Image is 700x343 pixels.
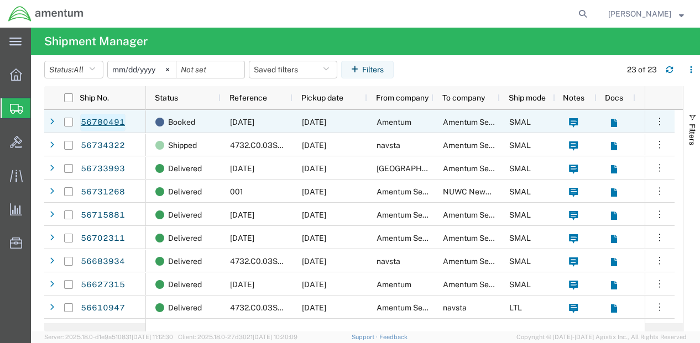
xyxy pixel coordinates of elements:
span: 09/03/2025 [302,257,326,266]
a: 56734322 [80,137,126,155]
span: Ship No. [80,93,109,102]
span: Amentum Services, Inc. [443,141,526,150]
span: Delivered [168,180,202,203]
span: 05SEPT25 [230,164,254,173]
span: 10SEPT2025 [230,118,254,126]
span: Amentum Services, Inc. [377,187,459,196]
span: Ronald Ritz [608,8,671,20]
span: Server: 2025.18.0-d1e9a510831 [44,334,173,340]
button: [PERSON_NAME] [608,7,685,20]
span: SMAL [509,118,531,126]
span: Reference [229,93,267,102]
a: 56610947 [80,299,126,317]
button: Status:All [44,61,103,78]
span: SMAL [509,164,531,173]
div: 23 of 23 [627,64,657,76]
span: Ship mode [509,93,546,102]
span: Delivered [168,250,202,273]
span: 04SEPT25 [230,210,254,219]
span: To company [442,93,485,102]
span: Amentum Services, Inc. [443,257,526,266]
span: Notes [563,93,584,102]
span: Amentum Services, Inc. [443,164,526,173]
span: SMAL [509,280,531,289]
span: Delivered [168,203,202,226]
span: 09/03/2025 [302,234,326,242]
a: 56683934 [80,253,126,271]
span: Delivered [168,273,202,296]
span: Amentum Services, Inc. [377,234,459,242]
img: logo [8,6,84,22]
span: 001 [230,187,243,196]
span: 27AUG25 [230,280,254,289]
span: Delivered [168,296,202,319]
span: navsta [377,141,400,150]
span: SMAL [509,187,531,196]
span: Amentum Services, Inc. [443,280,526,289]
span: Pickup date [301,93,343,102]
span: Delivered [168,157,202,180]
a: Feedback [379,334,408,340]
span: [DATE] 11:12:30 [132,334,173,340]
span: LTL [509,303,522,312]
span: Amentum [377,118,411,126]
span: Amentum [377,280,411,289]
span: 09/08/2025 [302,141,326,150]
span: Amentum Services [443,210,510,219]
span: navsta [377,257,400,266]
span: 09/04/2025 [302,210,326,219]
span: Location [644,93,675,102]
input: Not set [176,61,244,78]
h4: Shipment Manager [44,28,148,55]
span: Shipped [168,134,197,157]
span: SMAL [509,210,531,219]
a: 56715881 [80,207,126,224]
span: Amentum Services [443,234,510,242]
a: 56702311 [80,230,126,247]
span: Client: 2025.18.0-27d3021 [178,334,297,340]
span: [DATE] 10:20:09 [253,334,297,340]
span: 4732.C0.03SL.14090100.880E0110 [230,257,358,266]
a: 56733993 [80,160,126,178]
span: 4732.C0.03SL.14090100.880E0110 [230,303,358,312]
span: navsta [443,303,467,312]
span: 08/29/2025 [302,303,326,312]
span: 03SEPT25 [230,234,254,242]
span: Status [155,93,178,102]
span: Amentum Services, Inc. [377,303,459,312]
a: 56627315 [80,276,126,294]
span: Delivered [168,226,202,250]
a: 56610794 [80,323,126,340]
span: All [74,65,83,74]
span: Copyright © [DATE]-[DATE] Agistix Inc., All Rights Reserved [516,333,687,342]
span: NUWC Newport [443,187,500,196]
span: Docs [605,93,623,102]
span: Booked [168,110,195,134]
span: Filters [688,124,697,145]
span: From company [376,93,429,102]
button: Filters [341,61,394,78]
span: SMAL [509,234,531,242]
a: Support [352,334,379,340]
span: Naval Station Newport [377,164,456,173]
span: Amentum Services, Inc. [377,210,459,219]
button: Saved filters [249,61,337,78]
a: 56780491 [80,114,126,131]
span: SMAL [509,257,531,266]
a: 56731268 [80,183,126,201]
span: 09/05/2025 [302,164,326,173]
span: SMAL [509,141,531,150]
input: Not set [108,61,176,78]
span: Amentum Services, Inc. [443,118,526,126]
span: Delivered [168,319,202,342]
span: 09/10/2025 [302,118,326,126]
span: 4732.C0.03SL.14090100.880E0110 [230,141,358,150]
span: 09/05/2025 [302,187,326,196]
span: 08/27/2025 [302,280,326,289]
